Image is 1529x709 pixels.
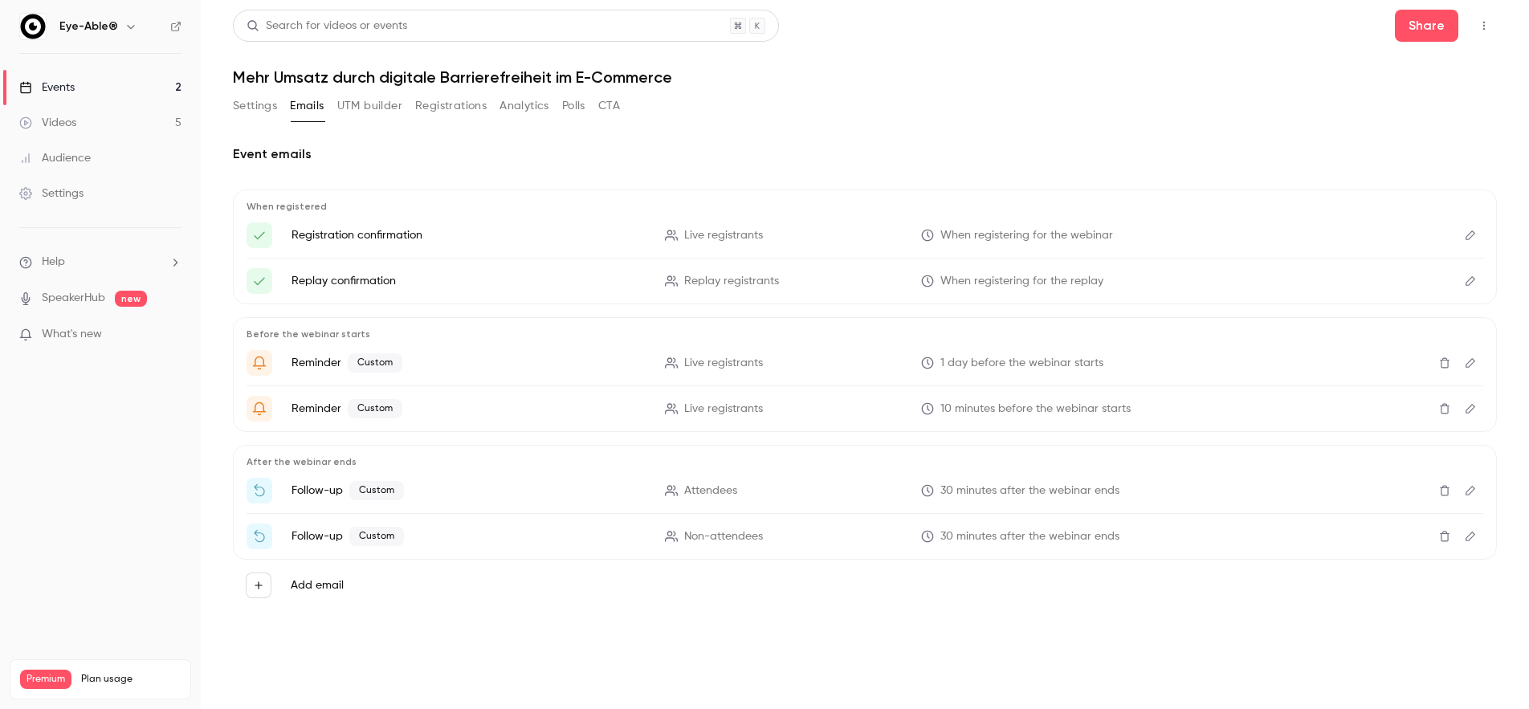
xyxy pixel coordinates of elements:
[19,150,91,166] div: Audience
[247,396,1483,422] li: Webinar: "{{ event_name }}" startet in wenigen Minuten
[247,455,1483,468] p: After the webinar ends
[59,18,118,35] h6: Eye-Able®
[415,93,487,119] button: Registrations
[292,227,646,243] p: Registration confirmation
[940,483,1119,499] span: 30 minutes after the webinar ends
[1395,10,1458,42] button: Share
[348,399,402,418] span: Custom
[233,145,1497,164] h2: Event emails
[81,673,181,686] span: Plan usage
[940,528,1119,545] span: 30 minutes after the webinar ends
[940,227,1113,244] span: When registering for the webinar
[499,93,549,119] button: Analytics
[115,291,147,307] span: new
[1458,396,1483,422] button: Edit
[1458,268,1483,294] button: Edit
[684,355,763,372] span: Live registrants
[940,401,1131,418] span: 10 minutes before the webinar starts
[684,227,763,244] span: Live registrants
[162,328,181,342] iframe: Noticeable Trigger
[292,527,646,546] p: Follow-up
[1458,524,1483,549] button: Edit
[291,577,344,593] label: Add email
[19,254,181,271] li: help-dropdown-opener
[42,290,105,307] a: SpeakerHub
[233,93,277,119] button: Settings
[1458,478,1483,503] button: Edit
[292,353,646,373] p: Reminder
[1432,396,1458,422] button: Delete
[292,273,646,289] p: Replay confirmation
[247,350,1483,376] li: Machen Sie sich bereit für '{{ event_name }}' morgen!
[290,93,324,119] button: Emails
[562,93,585,119] button: Polls
[247,18,407,35] div: Search for videos or events
[292,399,646,418] p: Reminder
[940,273,1103,290] span: When registering for the replay
[247,524,1483,549] li: Sehen Sie sich die Aufzeichnung von {{ event_name }} an
[20,14,46,39] img: Eye-Able®
[42,326,102,343] span: What's new
[42,254,65,271] span: Help
[1432,478,1458,503] button: Delete
[247,478,1483,503] li: Vielen Dank für Ihre Teilnahme {{ event_name }}
[684,528,763,545] span: Non-attendees
[19,115,76,131] div: Videos
[1458,222,1483,248] button: Edit
[684,273,779,290] span: Replay registrants
[247,200,1483,213] p: When registered
[940,355,1103,372] span: 1 day before the webinar starts
[1458,350,1483,376] button: Edit
[292,481,646,500] p: Follow-up
[598,93,620,119] button: CTA
[337,93,402,119] button: UTM builder
[349,527,404,546] span: Custom
[348,353,402,373] span: Custom
[247,268,1483,294] li: Here's your access link to {{ event_name }}!
[20,670,71,689] span: Premium
[1432,524,1458,549] button: Delete
[684,401,763,418] span: Live registrants
[19,185,84,202] div: Settings
[19,79,75,96] div: Events
[233,67,1497,87] h1: Mehr Umsatz durch digitale Barrierefreiheit im E-Commerce
[684,483,737,499] span: Attendees
[1432,350,1458,376] button: Delete
[349,481,404,500] span: Custom
[247,328,1483,340] p: Before the webinar starts
[247,222,1483,248] li: Here's your access link to {{ event_name }}!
